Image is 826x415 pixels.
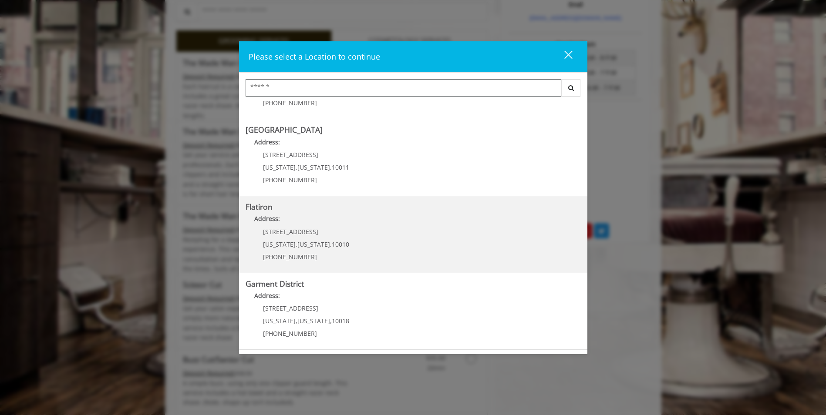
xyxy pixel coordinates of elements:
[263,228,318,236] span: [STREET_ADDRESS]
[332,163,349,171] span: 10011
[263,151,318,159] span: [STREET_ADDRESS]
[263,240,296,248] span: [US_STATE]
[296,240,297,248] span: ,
[330,240,332,248] span: ,
[297,317,330,325] span: [US_STATE]
[246,79,562,97] input: Search Center
[254,138,280,146] b: Address:
[297,163,330,171] span: [US_STATE]
[330,163,332,171] span: ,
[263,304,318,312] span: [STREET_ADDRESS]
[246,124,323,135] b: [GEOGRAPHIC_DATA]
[554,50,572,63] div: close dialog
[254,291,280,300] b: Address:
[297,240,330,248] span: [US_STATE]
[566,85,576,91] i: Search button
[246,79,581,101] div: Center Select
[246,278,304,289] b: Garment District
[296,163,297,171] span: ,
[263,176,317,184] span: [PHONE_NUMBER]
[548,48,578,66] button: close dialog
[332,317,349,325] span: 10018
[249,51,380,62] span: Please select a Location to continue
[330,317,332,325] span: ,
[263,329,317,338] span: [PHONE_NUMBER]
[263,163,296,171] span: [US_STATE]
[246,201,273,212] b: Flatiron
[254,214,280,223] b: Address:
[332,240,349,248] span: 10010
[263,253,317,261] span: [PHONE_NUMBER]
[263,317,296,325] span: [US_STATE]
[296,317,297,325] span: ,
[263,99,317,107] span: [PHONE_NUMBER]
